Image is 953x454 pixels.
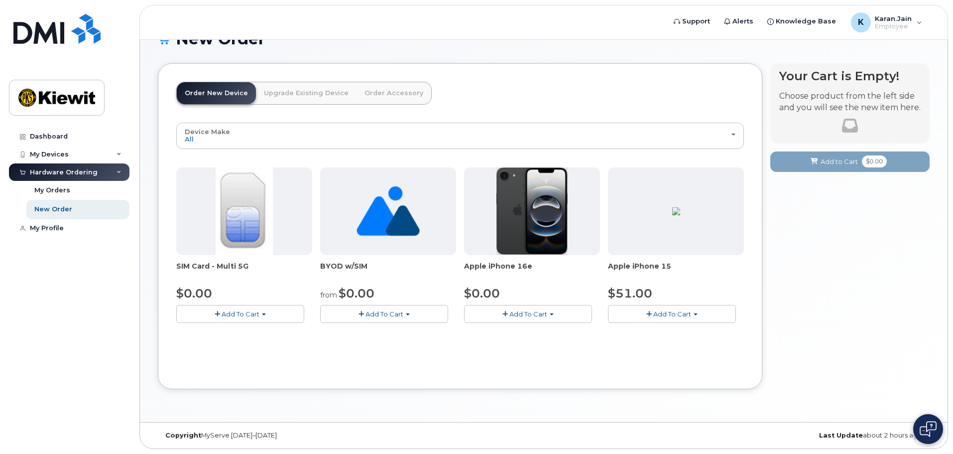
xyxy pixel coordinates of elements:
a: Alerts [717,11,760,31]
span: Add To Cart [365,310,403,318]
strong: Last Update [819,432,863,439]
div: Apple iPhone 15 [608,261,744,281]
span: Add To Cart [653,310,691,318]
a: Knowledge Base [760,11,843,31]
span: Device Make [185,128,230,136]
img: iPhone_16e_pic.PNG [496,167,568,255]
button: Add To Cart [320,305,448,322]
span: All [185,135,194,143]
img: Open chat [920,421,937,437]
img: 96FE4D95-2934-46F2-B57A-6FE1B9896579.png [672,207,680,215]
p: Choose product from the left side and you will see the new item here. [779,91,921,114]
img: 00D627D4-43E9-49B7-A367-2C99342E128C.jpg [216,167,272,255]
button: Add To Cart [608,305,736,322]
span: $51.00 [608,286,652,301]
strong: Copyright [165,432,201,439]
div: BYOD w/SIM [320,261,456,281]
span: $0.00 [339,286,374,301]
span: $0.00 [862,155,887,167]
span: Add to Cart [821,157,858,166]
span: Add To Cart [222,310,259,318]
div: about 2 hours ago [672,432,930,440]
span: Alerts [732,16,753,26]
span: K [858,16,864,28]
a: Order Accessory [357,82,431,104]
span: Employee [875,22,912,30]
span: $0.00 [176,286,212,301]
button: Add To Cart [176,305,304,322]
div: SIM Card - Multi 5G [176,261,312,281]
h4: Your Cart is Empty! [779,69,921,83]
button: Add to Cart $0.00 [770,151,930,172]
span: Support [682,16,710,26]
button: Device Make All [176,123,744,149]
div: MyServe [DATE]–[DATE] [158,432,415,440]
img: no_image_found-2caef05468ed5679b831cfe6fc140e25e0c280774317ffc20a367ab7fd17291e.png [357,167,420,255]
span: Karan.Jain [875,14,912,22]
div: Karan.Jain [844,12,929,32]
button: Add To Cart [464,305,592,322]
a: Upgrade Existing Device [256,82,357,104]
span: Add To Cart [509,310,547,318]
span: Knowledge Base [776,16,836,26]
div: Apple iPhone 16e [464,261,600,281]
a: Support [667,11,717,31]
small: from [320,291,337,300]
a: Order New Device [177,82,256,104]
span: $0.00 [464,286,500,301]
